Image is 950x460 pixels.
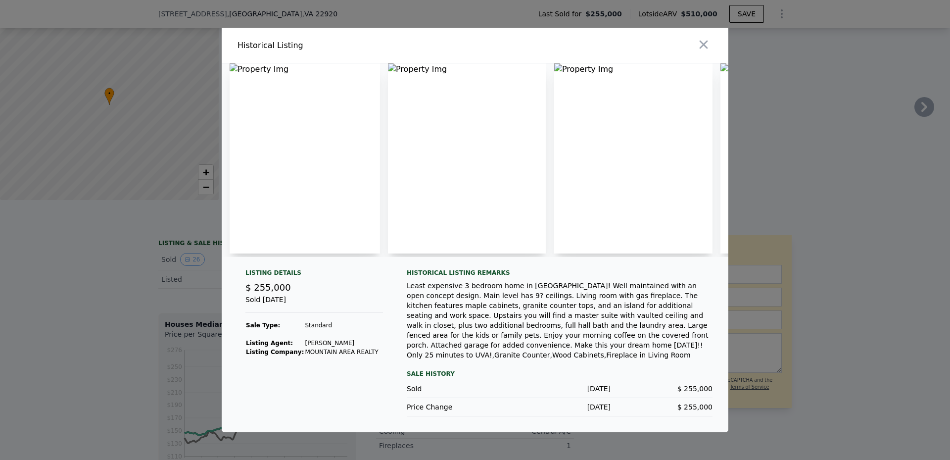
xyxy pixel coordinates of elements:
[246,349,304,356] strong: Listing Company:
[677,403,712,411] span: $ 255,000
[246,340,293,347] strong: Listing Agent:
[407,281,712,360] div: Least expensive 3 bedroom home in [GEOGRAPHIC_DATA]! Well maintained with an open concept design....
[407,368,712,380] div: Sale History
[509,384,611,394] div: [DATE]
[245,269,383,281] div: Listing Details
[407,402,509,412] div: Price Change
[554,63,712,254] img: Property Img
[407,384,509,394] div: Sold
[407,269,712,277] div: Historical Listing remarks
[230,63,380,254] img: Property Img
[720,63,879,254] img: Property Img
[245,295,383,313] div: Sold [DATE]
[304,348,379,357] td: MOUNTAIN AREA REALTY
[304,321,379,330] td: Standard
[245,282,291,293] span: $ 255,000
[677,385,712,393] span: $ 255,000
[388,63,546,254] img: Property Img
[509,402,611,412] div: [DATE]
[237,40,471,51] div: Historical Listing
[246,322,280,329] strong: Sale Type:
[304,339,379,348] td: [PERSON_NAME]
